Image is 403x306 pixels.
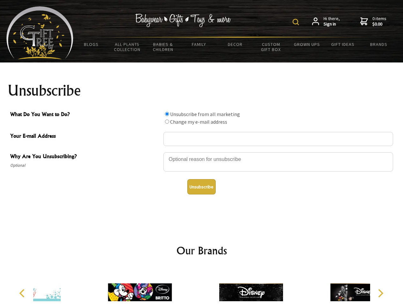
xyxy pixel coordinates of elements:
[10,132,160,141] span: Your E-mail Address
[181,38,217,51] a: Family
[289,38,325,51] a: Grown Ups
[187,179,216,194] button: Unsubscribe
[372,16,386,27] span: 0 items
[170,111,240,117] label: Unsubscribe from all marketing
[360,16,386,27] a: 0 items$0.00
[10,110,160,120] span: What Do You Want to Do?
[293,19,299,25] img: product search
[109,38,146,56] a: All Plants Collection
[8,83,396,98] h1: Unsubscribe
[163,132,393,146] input: Your E-mail Address
[170,119,227,125] label: Change my e-mail address
[165,112,169,116] input: What Do You Want to Do?
[253,38,289,56] a: Custom Gift Box
[10,162,160,169] span: Optional
[16,286,30,300] button: Previous
[145,38,181,56] a: Babies & Children
[165,120,169,124] input: What Do You Want to Do?
[163,152,393,171] textarea: Why Are You Unsubscribing?
[325,38,361,51] a: Gift Ideas
[324,16,340,27] span: Hi there,
[13,243,391,258] h2: Our Brands
[10,152,160,162] span: Why Are You Unsubscribing?
[372,21,386,27] strong: $0.00
[217,38,253,51] a: Decor
[135,14,231,27] img: Babywear - Gifts - Toys & more
[373,286,387,300] button: Next
[324,21,340,27] strong: Sign in
[6,6,73,59] img: Babyware - Gifts - Toys and more...
[312,16,340,27] a: Hi there,Sign in
[73,38,109,51] a: BLOGS
[361,38,397,51] a: Brands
